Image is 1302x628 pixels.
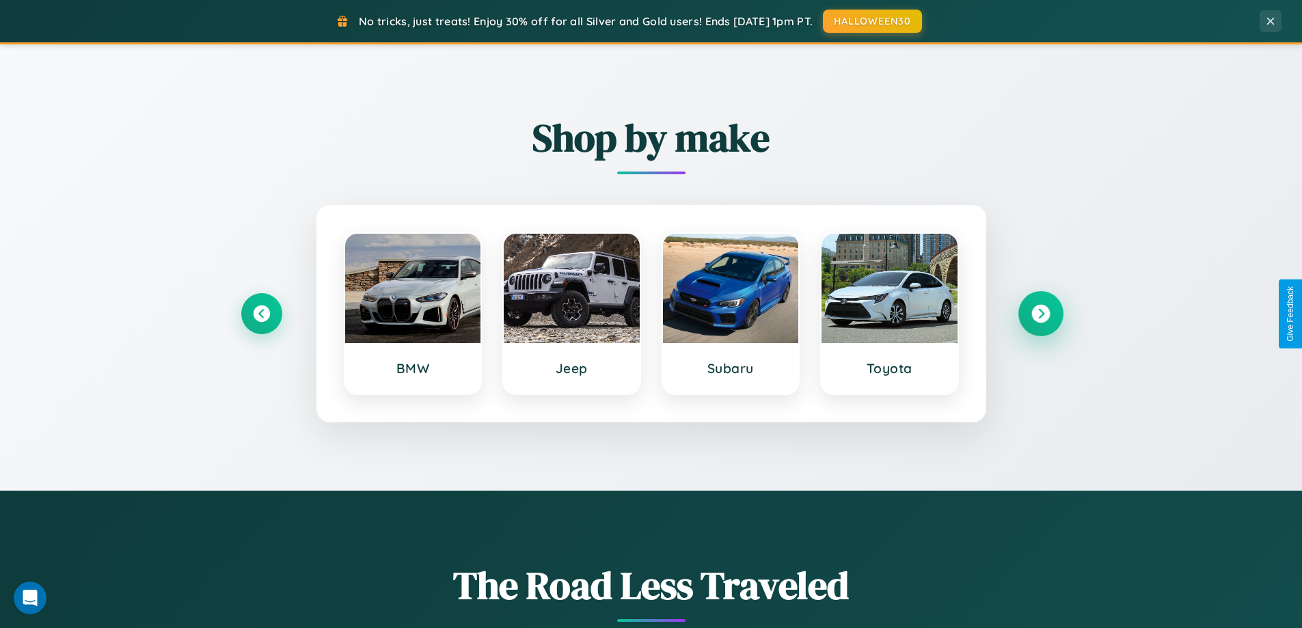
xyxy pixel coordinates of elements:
h2: Shop by make [241,111,1061,164]
h3: BMW [359,360,467,377]
div: Give Feedback [1286,286,1295,342]
h1: The Road Less Traveled [241,559,1061,612]
iframe: Intercom live chat [14,582,46,614]
span: No tricks, just treats! Enjoy 30% off for all Silver and Gold users! Ends [DATE] 1pm PT. [359,14,813,28]
h3: Jeep [517,360,626,377]
h3: Toyota [835,360,944,377]
button: HALLOWEEN30 [823,10,922,33]
h3: Subaru [677,360,785,377]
